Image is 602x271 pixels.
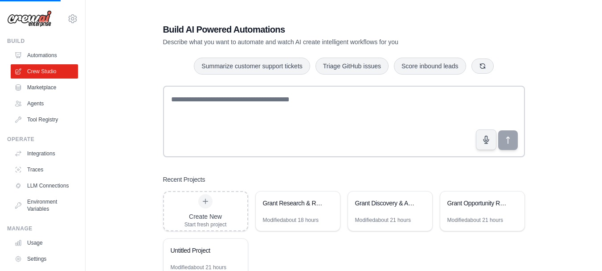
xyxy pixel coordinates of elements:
[471,58,494,74] button: Get new suggestions
[476,129,496,150] button: Click to speak your automation idea
[315,58,389,75] button: Triage GitHub issues
[194,58,310,75] button: Summarize customer support tickets
[11,236,78,250] a: Usage
[184,212,227,221] div: Create New
[11,64,78,79] a: Crew Studio
[11,48,78,63] a: Automations
[11,179,78,193] a: LLM Connections
[11,195,78,216] a: Environment Variables
[171,264,226,271] div: Modified about 21 hours
[394,58,466,75] button: Score inbound leads
[11,96,78,111] a: Agents
[7,38,78,45] div: Build
[557,228,602,271] iframe: Chat Widget
[171,246,232,255] div: Untitled Project
[263,199,324,208] div: Grant Research & Report Automation
[355,199,416,208] div: Grant Discovery & Analysis Automation
[447,199,508,208] div: Grant Opportunity Research & Reporting
[11,252,78,266] a: Settings
[163,38,463,46] p: Describe what you want to automate and watch AI create intelligent workflows for you
[263,217,319,224] div: Modified about 18 hours
[163,23,463,36] h1: Build AI Powered Automations
[7,136,78,143] div: Operate
[11,163,78,177] a: Traces
[7,225,78,232] div: Manage
[184,221,227,228] div: Start fresh project
[11,146,78,161] a: Integrations
[447,217,503,224] div: Modified about 21 hours
[7,10,52,27] img: Logo
[11,113,78,127] a: Tool Registry
[163,175,205,184] h3: Recent Projects
[11,80,78,95] a: Marketplace
[355,217,411,224] div: Modified about 21 hours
